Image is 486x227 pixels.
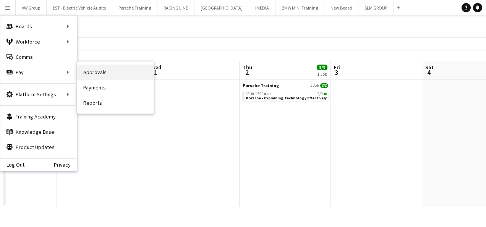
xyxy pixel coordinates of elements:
a: Log Out [0,162,24,168]
button: EST - Electric Vehicle Audits [47,0,112,15]
span: 3/3 [317,65,327,70]
a: Comms [0,49,77,65]
div: Platform Settings [0,87,77,102]
button: BMW MINI Training [275,0,324,15]
span: Sat [425,64,434,71]
span: Thu [243,64,252,71]
span: BST [264,91,271,96]
span: 08:30-17:00 [246,92,271,96]
a: Training Academy [0,109,77,124]
button: VW Group [16,0,47,15]
a: 08:30-17:00BST3/3Porsche - Explaining Technology Effectively [246,91,327,100]
span: Porsche - Explaining Technology Effectively [246,96,327,101]
a: Payments [77,80,154,95]
button: RACING LINE [157,0,194,15]
span: 1 [150,68,161,77]
span: 3/3 [318,92,323,96]
button: Porsche Training [112,0,157,15]
button: New Board [324,0,358,15]
span: 2 [241,68,252,77]
a: Reports [77,95,154,110]
span: Fri [334,64,340,71]
div: Pay [0,65,77,80]
a: Knowledge Base [0,124,77,139]
span: 3 [333,68,340,77]
a: Porsche Training1 Job3/3 [243,83,328,88]
a: Product Updates [0,139,77,155]
span: Porsche Training [243,83,279,88]
span: Wed [151,64,161,71]
span: 1 Job [310,83,319,88]
span: 3/3 [320,83,328,88]
span: 3/3 [324,93,327,95]
div: Boards [0,19,77,34]
div: Workforce [0,34,77,49]
div: 1 Job [317,71,327,77]
a: Privacy [54,162,77,168]
button: IMEDIA [249,0,275,15]
a: Approvals [77,65,154,80]
button: [GEOGRAPHIC_DATA] [194,0,249,15]
span: 4 [424,68,434,77]
div: Porsche Training1 Job3/308:30-17:00BST3/3Porsche - Explaining Technology Effectively [243,83,328,102]
button: SLM GROUP [358,0,394,15]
